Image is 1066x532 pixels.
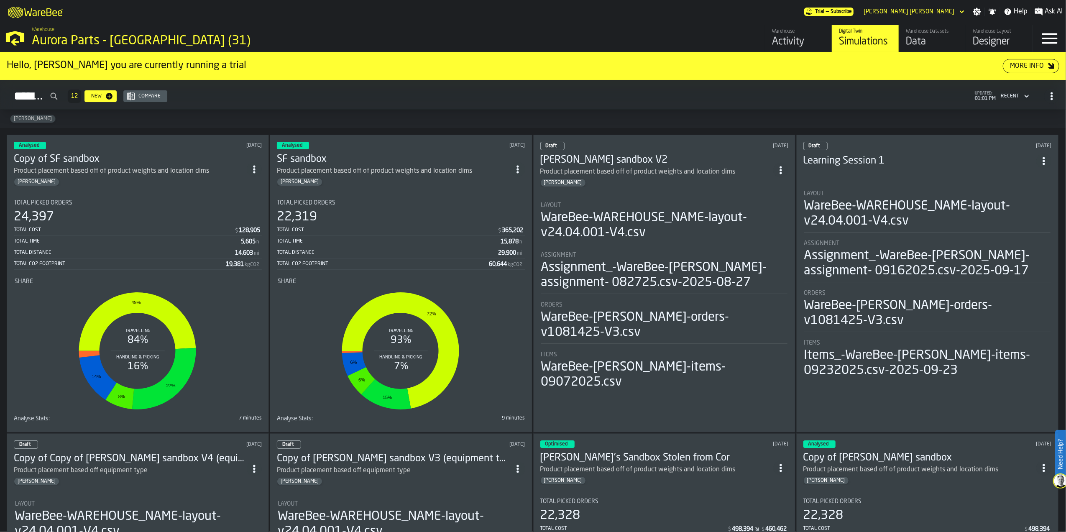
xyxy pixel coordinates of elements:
[277,478,322,484] span: Corey
[541,180,585,186] span: Corey
[14,452,247,465] div: Copy of Copy of Corey's sandbox V4 (equipment type)
[1014,7,1028,17] span: Help
[135,93,164,99] div: Compare
[502,227,524,234] div: Stat Value
[277,166,472,176] div: Product placement based off of product weights and location dims
[14,199,262,206] div: Title
[140,415,262,421] div: 7 minutes
[14,153,247,166] h3: Copy of SF sandbox
[282,442,294,447] span: Draft
[151,442,262,448] div: Updated: 9/26/2025, 10:43:03 AM Created: 9/26/2025, 9:29:33 AM
[803,154,1036,168] div: Learning Session 1
[32,33,258,49] div: Aurora Parts - [GEOGRAPHIC_DATA] (31)
[489,261,507,268] div: Stat Value
[804,240,840,247] span: Assignment
[277,227,497,233] div: Total Cost
[803,498,862,505] span: Total Picked Orders
[19,143,39,148] span: Analysed
[804,290,826,297] span: Orders
[803,465,1036,475] div: Product placement based off of product weights and location dims
[14,166,247,176] div: Product placement based off of product weights and location dims
[254,251,259,256] span: mi
[14,415,50,422] span: Analyse Stats:
[277,142,309,149] div: status-3 2
[973,28,1026,34] div: Warehouse Layout
[969,8,984,16] label: button-toggle-Settings
[540,451,773,465] h3: [PERSON_NAME]'s Sandbox Stolen from Cor
[540,498,599,505] span: Total Picked Orders
[277,415,399,422] div: Title
[19,442,31,447] span: Draft
[940,143,1051,149] div: Updated: 9/26/2025, 2:22:21 PM Created: 9/26/2025, 1:48:30 PM
[997,91,1031,101] div: DropdownMenuValue-4
[1007,61,1047,71] div: More Info
[541,302,787,308] div: Title
[677,143,788,149] div: Updated: 9/26/2025, 3:09:23 PM Created: 9/25/2025, 11:55:44 AM
[277,250,498,256] div: Total Distance
[282,143,302,148] span: Analysed
[14,452,247,465] h3: Copy of Copy of [PERSON_NAME] sandbox V4 (equipment type)
[226,261,244,268] div: Stat Value
[14,166,209,176] div: Product placement based off of product weights and location dims
[804,199,1051,229] div: WareBee-WAREHOUSE_NAME-layout-v24.04.001-V4.csv
[540,451,773,465] div: Mark's Sandbox Stolen from Cor
[1003,59,1059,73] button: button-More Info
[540,167,736,177] div: Product placement based off of product weights and location dims
[803,182,1051,380] section: card-SimulationDashboardCard-draft
[541,351,787,358] div: Title
[1045,7,1063,17] span: Ask AI
[765,25,832,52] a: link-to-/wh/i/aa2e4adb-2cd5-4688-aa4a-ec82bcf75d46/feed/
[277,261,489,267] div: Total CO2 Footprint
[15,501,35,507] span: Layout
[540,498,788,505] div: Title
[277,166,510,176] div: Product placement based off of product weights and location dims
[540,508,580,523] div: 22,328
[84,90,117,102] button: button-New
[14,193,262,425] section: card-SimulationDashboardCard-analyzed
[14,465,148,476] div: Product placement based off equipment type
[14,478,59,484] span: Corey
[541,252,787,294] div: stat-Assignment
[278,501,298,507] span: Layout
[808,442,829,447] span: Analysed
[541,351,787,390] div: stat-Items
[7,135,269,432] div: ItemListCard-DashboardItemContainer
[277,179,322,185] span: Corey
[14,199,262,270] div: stat-Total Picked Orders
[15,501,261,507] div: Title
[804,340,821,346] span: Items
[277,415,313,422] span: Analyse Stats:
[541,360,787,390] div: WareBee-[PERSON_NAME]-items-09072025.csv
[804,8,854,16] a: link-to-/wh/i/aa2e4adb-2cd5-4688-aa4a-ec82bcf75d46/pricing/
[414,442,525,448] div: Updated: 9/26/2025, 10:32:17 AM Created: 9/25/2025, 1:31:08 PM
[277,193,525,425] section: card-SimulationDashboardCard-analyzed
[804,348,1051,378] div: Items_-WareBee-[PERSON_NAME]-items-09232025.csv-2025-09-23
[88,93,105,99] div: New
[277,199,335,206] span: Total Picked Orders
[540,465,773,475] div: Product placement based off of product weights and location dims
[541,252,787,258] div: Title
[803,440,836,448] div: status-3 2
[985,8,1000,16] label: button-toggle-Notifications
[14,210,54,225] div: 24,397
[975,91,996,96] span: updated:
[235,228,238,234] span: $
[803,465,999,475] div: Product placement based off of product weights and location dims
[7,59,1003,72] div: Hello, [PERSON_NAME] you are currently running a trial
[906,35,959,49] div: Data
[804,340,1051,378] div: stat-Items
[277,465,510,476] div: Product placement based off equipment type
[14,440,38,449] div: status-0 2
[803,508,844,523] div: 22,328
[541,302,787,344] div: stat-Orders
[541,478,585,483] span: Corey
[14,179,59,185] span: Corey
[277,452,510,465] div: Copy of Corey's sandbox V3 (equipment type)
[14,250,235,256] div: Total Distance
[804,190,1051,197] div: Title
[839,35,892,49] div: Simulations
[804,240,1051,247] div: Title
[541,202,787,209] div: Title
[803,451,1036,465] div: Copy of Corey's sandbox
